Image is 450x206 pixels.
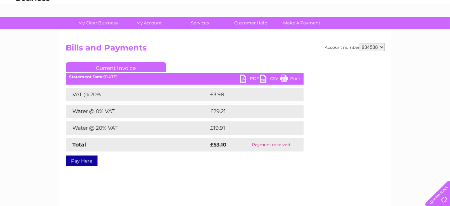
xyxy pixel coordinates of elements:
[121,17,177,29] a: My Account
[368,28,388,33] a: Telecoms
[66,62,166,72] a: Current Invoice
[392,28,401,33] a: Blog
[66,75,304,79] div: [DATE]
[66,88,208,101] td: VAT @ 20%
[274,17,329,29] a: Make A Payment
[405,28,422,33] a: Contact
[280,75,300,84] a: Print
[349,28,364,33] a: Energy
[66,105,208,118] td: Water @ 0% VAT
[66,156,98,166] a: Pay Here
[72,141,86,148] strong: Total
[239,138,303,151] td: Payment received
[69,74,104,79] b: Statement Date:
[240,75,260,84] a: PDF
[172,17,228,29] a: Services
[210,141,227,148] strong: £53.10
[260,75,280,84] a: CSV
[332,28,345,33] a: Water
[325,43,385,51] div: Account number
[66,121,208,135] td: Water @ 20% VAT
[16,17,50,38] img: logo.png
[324,3,370,12] a: 0333 014 3131
[223,17,278,29] a: Customer Help
[208,105,290,118] td: £29.21
[70,17,126,29] a: My Clear Business
[428,28,444,33] a: Log out
[208,121,289,135] td: £19.91
[66,43,385,56] h2: Bills and Payments
[67,4,384,32] div: Clear Business is a trading name of Verastar Limited (registered in [GEOGRAPHIC_DATA] No. 3667643...
[208,88,288,101] td: £3.98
